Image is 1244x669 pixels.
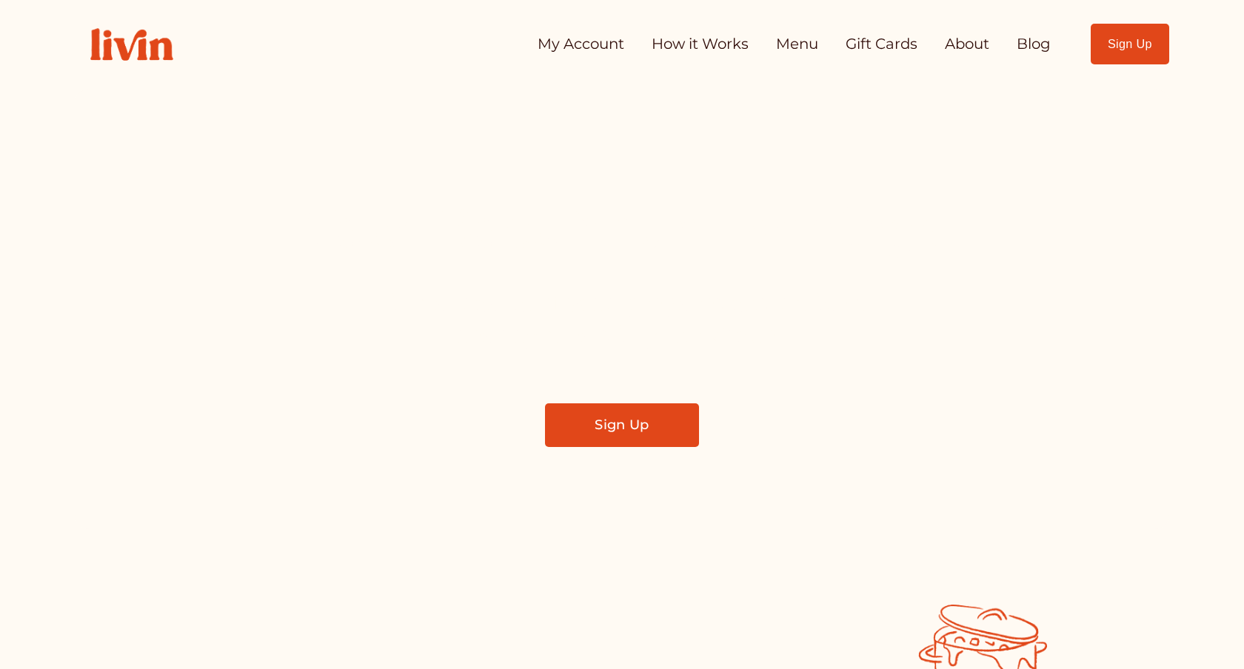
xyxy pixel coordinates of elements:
[376,286,869,351] span: Find a local chef who prepares customized, healthy meals in your kitchen
[75,13,189,76] img: Livin
[1017,30,1051,59] a: Blog
[846,30,917,59] a: Gift Cards
[545,403,699,447] a: Sign Up
[945,30,989,59] a: About
[652,30,749,59] a: How it Works
[538,30,624,59] a: My Account
[1091,24,1170,64] a: Sign Up
[776,30,818,59] a: Menu
[304,190,940,263] span: Take Back Your Evenings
